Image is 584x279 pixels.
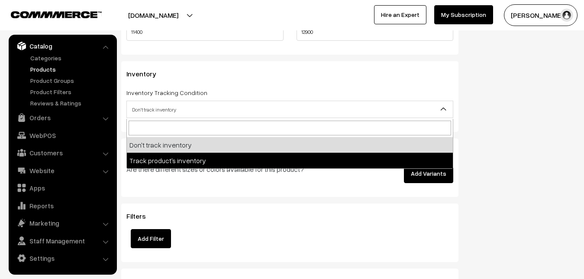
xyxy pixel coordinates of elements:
button: [DOMAIN_NAME] [98,4,209,26]
a: Website [11,163,114,178]
span: Inventory [126,69,167,78]
a: Customers [11,145,114,161]
span: Don't track inventory [127,102,453,117]
li: Track product's inventory [127,153,453,168]
a: Settings [11,250,114,266]
p: Are there different sizes or colors available for this product? [126,164,340,174]
a: Staff Management [11,233,114,249]
input: Selling Price [297,23,454,41]
a: Catalog [11,38,114,54]
li: Don't track inventory [127,137,453,153]
a: COMMMERCE [11,9,87,19]
a: Orders [11,110,114,125]
a: Apps [11,180,114,196]
img: COMMMERCE [11,11,102,18]
a: Product Groups [28,76,114,85]
button: Add Filter [131,229,171,248]
button: [PERSON_NAME] [504,4,578,26]
span: Filters [126,212,156,220]
a: WebPOS [11,128,114,143]
button: Add Variants [404,164,453,183]
span: Don't track inventory [126,101,453,118]
a: Marketing [11,215,114,231]
a: Products [28,65,114,74]
a: Categories [28,53,114,62]
a: Hire an Expert [374,5,426,24]
a: My Subscription [434,5,493,24]
img: user [560,9,573,22]
label: Inventory Tracking Condition [126,88,207,97]
a: Product Filters [28,87,114,96]
a: Reviews & Ratings [28,98,114,108]
a: Reports [11,198,114,213]
input: Original Price [126,23,284,41]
